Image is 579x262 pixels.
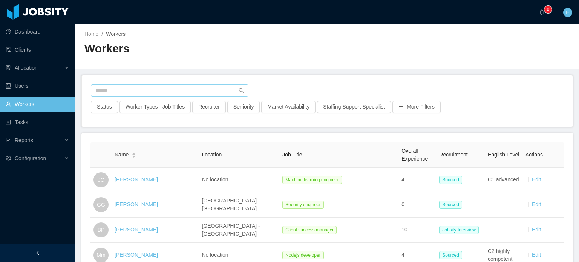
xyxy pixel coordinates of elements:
[398,168,436,192] td: 4
[6,24,69,39] a: icon: pie-chartDashboard
[282,226,337,234] span: Client success manager
[392,101,441,113] button: icon: plusMore Filters
[202,152,222,158] span: Location
[199,168,279,192] td: No location
[439,226,479,234] span: Jobsity Interview
[439,251,462,259] span: Sourced
[6,115,69,130] a: icon: profileTasks
[84,31,98,37] a: Home
[239,88,244,93] i: icon: search
[15,65,38,71] span: Allocation
[282,152,302,158] span: Job Title
[282,176,342,184] span: Machine learning engineer
[98,172,104,187] span: JC
[532,252,541,258] a: Edit
[101,31,103,37] span: /
[401,148,428,162] span: Overall Experience
[539,9,544,15] i: icon: bell
[199,192,279,218] td: [GEOGRAPHIC_DATA] - [GEOGRAPHIC_DATA]
[192,101,226,113] button: Recruiter
[317,101,391,113] button: Staffing Support Specialist
[115,151,129,159] span: Name
[6,65,11,70] i: icon: solution
[544,6,552,13] sup: 0
[532,227,541,233] a: Edit
[439,152,467,158] span: Recruitment
[398,218,436,243] td: 10
[84,41,327,57] h2: Workers
[15,155,46,161] span: Configuration
[199,218,279,243] td: [GEOGRAPHIC_DATA] - [GEOGRAPHIC_DATA]
[488,152,519,158] span: English Level
[439,176,462,184] span: Sourced
[132,155,136,157] i: icon: caret-down
[282,201,323,209] span: Security engineer
[132,152,136,154] i: icon: caret-up
[115,201,158,207] a: [PERSON_NAME]
[525,152,543,158] span: Actions
[532,176,541,182] a: Edit
[261,101,316,113] button: Market Availability
[115,176,158,182] a: [PERSON_NAME]
[282,251,323,259] span: Nodejs developer
[6,97,69,112] a: icon: userWorkers
[6,42,69,57] a: icon: auditClients
[532,201,541,207] a: Edit
[132,152,136,157] div: Sort
[6,78,69,93] a: icon: robotUsers
[119,101,191,113] button: Worker Types - Job Titles
[439,201,462,209] span: Sourced
[6,156,11,161] i: icon: setting
[227,101,260,113] button: Seniority
[115,227,158,233] a: [PERSON_NAME]
[439,227,482,233] a: Jobsity Interview
[439,201,465,207] a: Sourced
[485,168,522,192] td: C1 advanced
[398,192,436,218] td: 0
[106,31,126,37] span: Workers
[91,101,118,113] button: Status
[15,137,33,143] span: Reports
[566,8,569,17] span: E
[439,176,465,182] a: Sourced
[439,252,465,258] a: Sourced
[6,138,11,143] i: icon: line-chart
[97,197,105,212] span: GG
[98,222,105,237] span: BP
[115,252,158,258] a: [PERSON_NAME]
